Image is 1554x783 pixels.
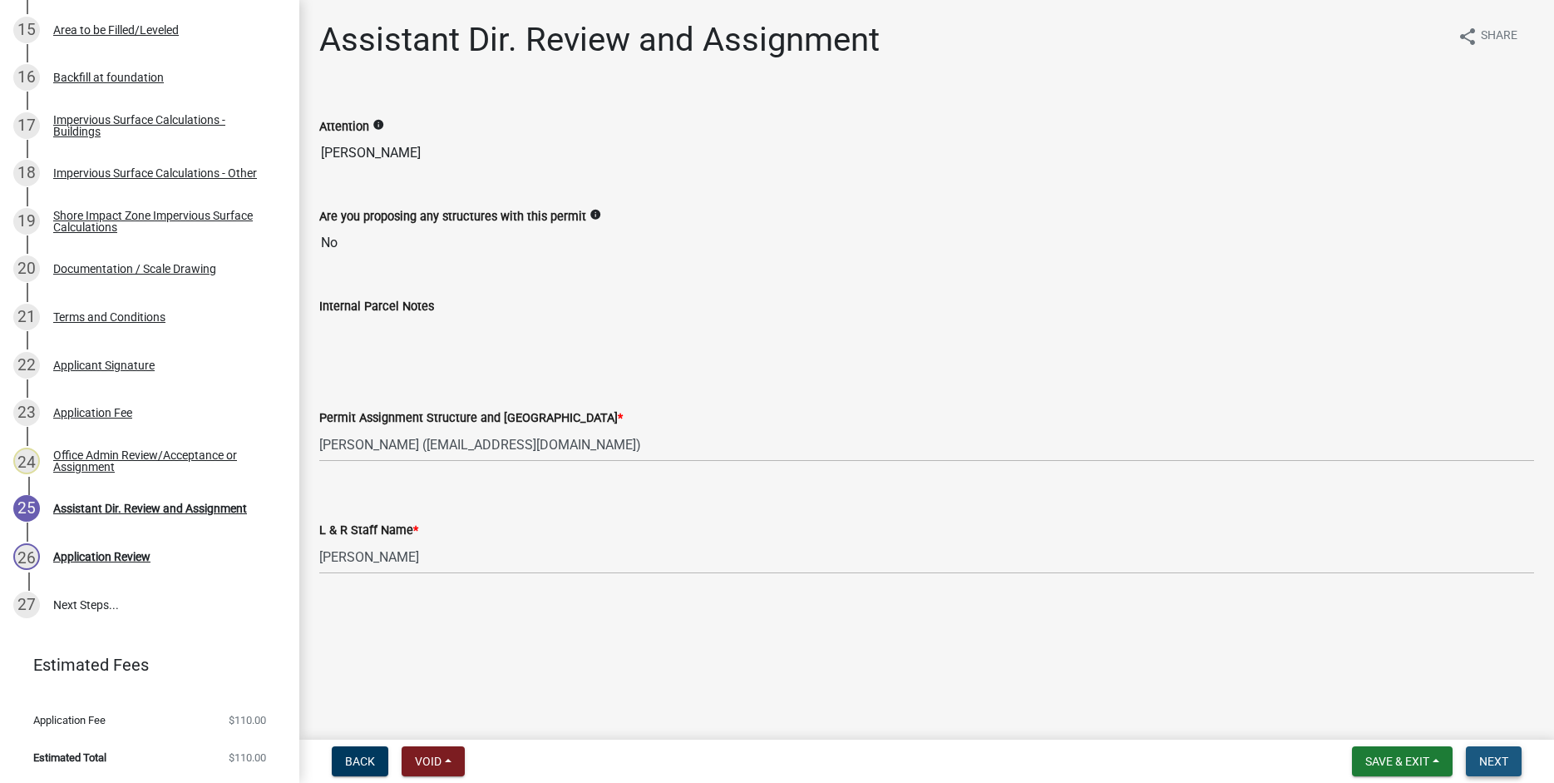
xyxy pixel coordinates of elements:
[1466,746,1522,776] button: Next
[1479,755,1508,768] span: Next
[13,304,40,330] div: 21
[13,495,40,522] div: 25
[13,255,40,282] div: 20
[229,752,266,763] span: $110.00
[372,119,384,131] i: info
[13,208,40,235] div: 19
[33,752,106,763] span: Estimated Total
[13,399,40,426] div: 23
[53,551,150,562] div: Application Review
[319,301,434,313] label: Internal Parcel Notes
[13,592,40,618] div: 27
[1352,746,1453,776] button: Save & Exit
[13,160,40,186] div: 18
[53,359,155,371] div: Applicant Signature
[13,64,40,91] div: 16
[415,755,442,768] span: Void
[13,648,273,681] a: Estimated Fees
[53,72,164,83] div: Backfill at foundation
[229,715,266,726] span: $110.00
[13,543,40,570] div: 26
[53,24,179,36] div: Area to be Filled/Leveled
[53,210,273,233] div: Shore Impact Zone Impervious Surface Calculations
[1458,27,1478,47] i: share
[33,715,106,726] span: Application Fee
[332,746,388,776] button: Back
[53,311,165,323] div: Terms and Conditions
[53,503,247,514] div: Assistant Dir. Review and Assignment
[53,167,257,179] div: Impervious Surface Calculations - Other
[1444,20,1531,52] button: shareShare
[319,413,623,424] label: Permit Assignment Structure and [GEOGRAPHIC_DATA]
[319,20,880,60] h1: Assistant Dir. Review and Assignment
[1481,27,1517,47] span: Share
[53,263,216,275] div: Documentation / Scale Drawing
[319,211,586,223] label: Are you proposing any structures with this permit
[13,17,40,43] div: 15
[1365,755,1429,768] span: Save & Exit
[319,121,369,133] label: Attention
[53,407,132,419] div: Application Fee
[590,209,601,221] i: info
[53,114,273,137] div: Impervious Surface Calculations - Buildings
[402,746,465,776] button: Void
[319,525,418,537] label: L & R Staff Name
[53,449,273,473] div: Office Admin Review/Acceptance or Assignment
[13,448,40,474] div: 24
[13,352,40,379] div: 22
[345,755,375,768] span: Back
[13,112,40,139] div: 17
